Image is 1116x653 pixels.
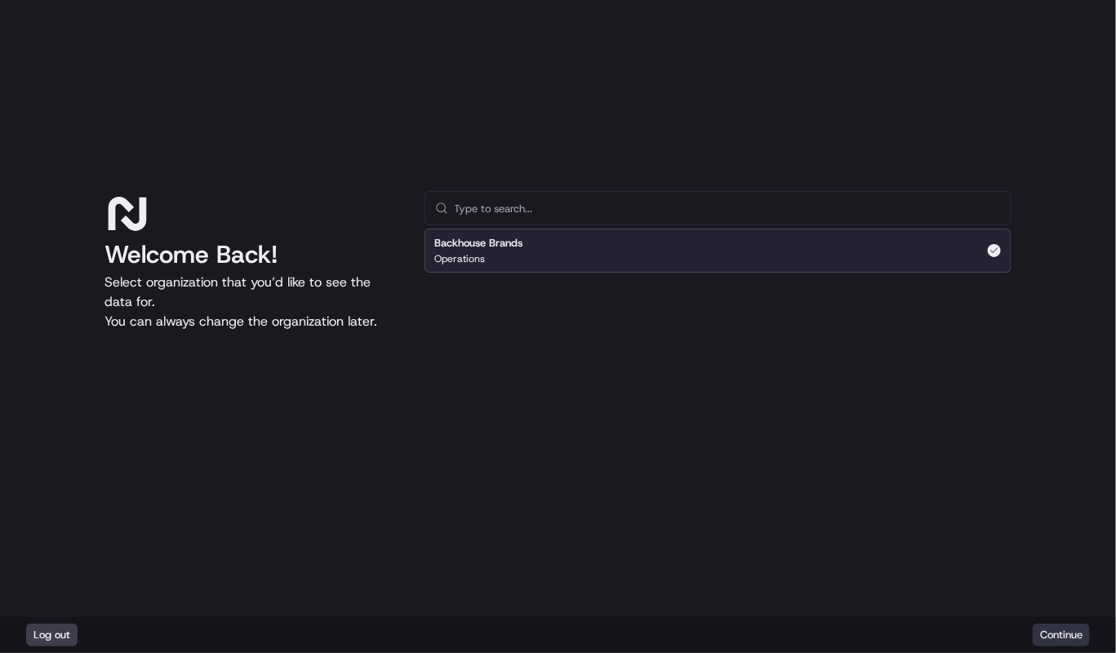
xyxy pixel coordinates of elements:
button: Continue [1033,624,1090,646]
h2: Backhouse Brands [435,236,523,251]
p: Select organization that you’d like to see the data for. You can always change the organization l... [104,273,398,331]
input: Type to search... [455,192,1001,224]
h1: Welcome Back! [104,240,398,269]
p: Operations [435,252,486,265]
div: Suggestions [425,225,1012,276]
button: Log out [26,624,78,646]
